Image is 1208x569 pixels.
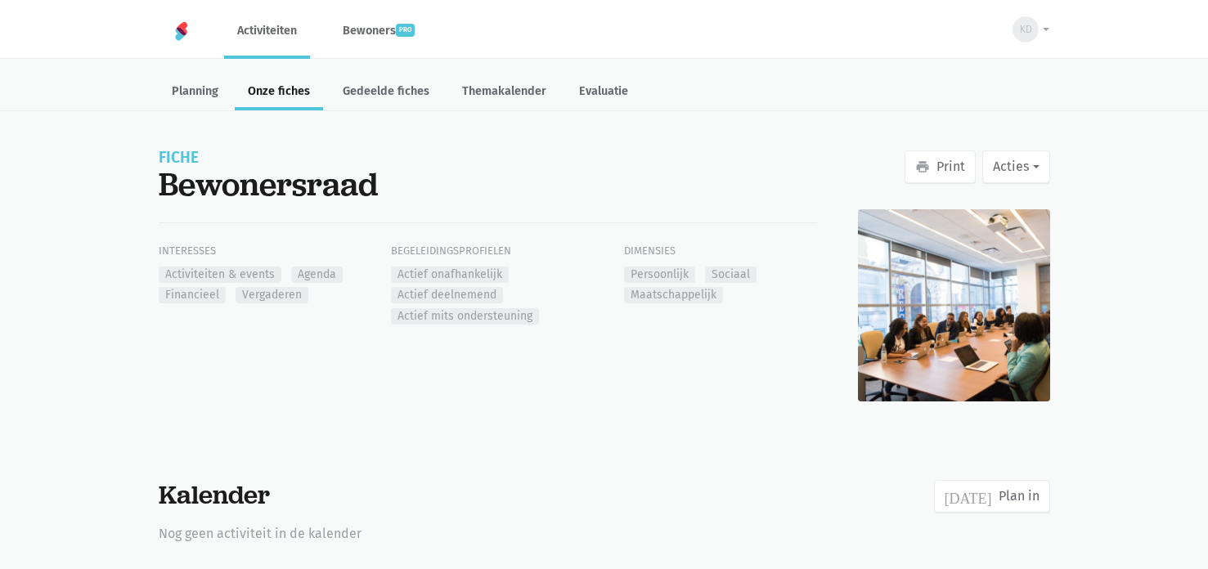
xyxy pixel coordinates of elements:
span: pro [396,24,415,37]
div: Dimensies [624,243,816,260]
div: Bewonersraad [159,165,817,203]
a: Plan in [934,480,1050,513]
a: Themakalender [449,75,559,110]
div: Agenda [291,267,343,283]
img: Home [172,21,191,41]
span: KD [1020,21,1032,38]
div: Begeleidingsprofielen [391,243,583,260]
p: Nog geen activiteit in de kalender [159,523,1050,544]
div: Kalender [159,480,270,510]
a: Bewonerspro [330,3,428,58]
div: Vergaderen [236,287,308,303]
div: Fiche [159,150,817,165]
div: Actief onafhankelijk [391,267,509,283]
div: Sociaal [705,267,757,283]
button: KD [1002,11,1049,48]
div: Maatschappelijk [624,287,723,303]
div: Financieel [159,287,226,303]
a: Print [905,150,976,183]
a: Planning [159,75,231,110]
i: print [915,159,930,174]
a: Onze fiches [235,75,323,110]
a: Activiteiten [224,3,310,58]
div: Activiteiten & events [159,267,281,283]
a: Gedeelde fiches [330,75,442,110]
div: Actief deelnemend [391,287,503,303]
i: [DATE] [945,489,992,504]
div: Interesses [159,243,351,260]
img: activity image [858,209,1050,401]
div: Actief mits ondersteuning [391,308,539,325]
div: Persoonlijk [624,267,695,283]
a: Evaluatie [566,75,641,110]
button: Acties [982,150,1049,183]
